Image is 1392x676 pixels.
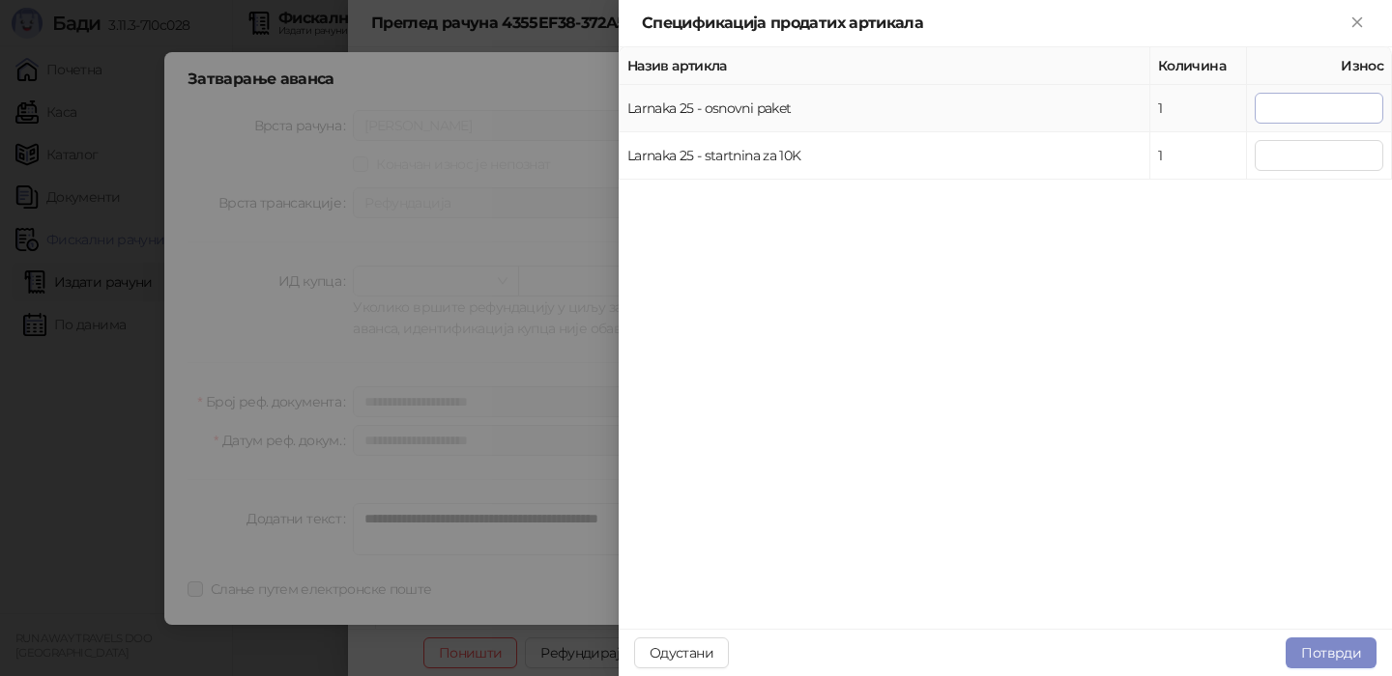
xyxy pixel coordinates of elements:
[1150,132,1247,180] td: 1
[1150,85,1247,132] td: 1
[1346,12,1369,35] button: Close
[1150,47,1247,85] th: Количина
[620,132,1150,180] td: Larnaka 25 - startnina za 10K
[642,12,1346,35] div: Спецификација продатих артикала
[620,47,1150,85] th: Назив артикла
[1286,637,1377,668] button: Потврди
[634,637,729,668] button: Одустани
[620,85,1150,132] td: Larnaka 25 - osnovni paket
[1247,47,1392,85] th: Износ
